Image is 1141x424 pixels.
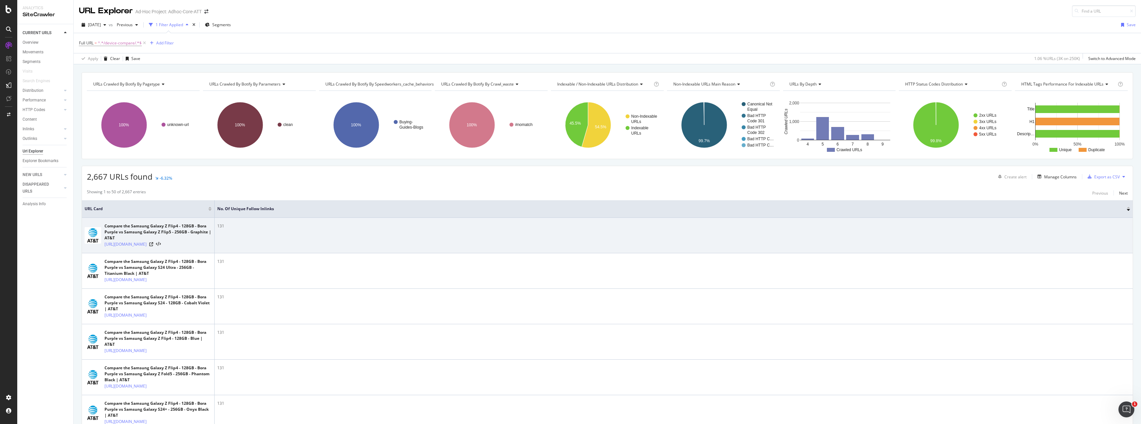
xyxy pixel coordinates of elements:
button: Add Filter [147,39,174,47]
div: SiteCrawler [23,11,68,19]
text: URLs [631,119,641,124]
div: Ad-Hoc Project: Adhoc-Core-ATT [135,8,202,15]
span: Previous [114,22,133,28]
a: Search Engines [23,78,57,85]
text: Bad HTTP C… [747,143,774,148]
div: Visits [23,68,33,75]
text: 100% [235,123,245,127]
span: ^.*/device-compare/.*$ [98,38,142,48]
div: 131 [217,400,1130,406]
a: [URL][DOMAIN_NAME] [104,383,147,390]
span: Full URL [79,40,94,46]
img: main image [85,404,101,421]
text: 54.5% [595,125,606,129]
img: main image [85,369,101,386]
div: Compare the Samsung Galaxy Z Flip4 - 128GB - Bora Purple vs Samsung Galaxy S24+ - 256GB - Onyx Bl... [104,400,212,418]
div: times [191,22,197,28]
h4: URLs Crawled By Botify By pagetype [92,79,194,90]
h4: URLs Crawled By Botify By crawl_waste [440,79,542,90]
text: 100% [119,123,129,127]
span: 1 [1132,401,1137,407]
a: Overview [23,39,69,46]
div: Distribution [23,87,43,94]
text: Canonical Not [747,102,772,106]
div: 1 Filter Applied [156,22,183,28]
div: Clear [110,56,120,61]
text: 1,000 [789,119,799,124]
div: Save [131,56,140,61]
span: vs [109,22,114,28]
text: 100% [467,123,477,127]
text: unknown-url [167,122,189,127]
text: 4 [806,142,809,147]
button: Apply [79,53,98,64]
text: #nomatch [515,122,533,127]
h4: Indexable / Non-Indexable URLs Distribution [556,79,652,90]
div: Overview [23,39,38,46]
text: Bad HTTP C… [747,137,774,141]
div: URL Explorer [79,5,133,17]
span: HTTP Status Codes Distribution [905,81,963,87]
div: Search Engines [23,78,50,85]
div: Analytics [23,5,68,11]
div: Apply [88,56,98,61]
div: -6.32% [160,175,172,181]
div: Inlinks [23,126,34,133]
div: A chart. [435,96,548,154]
img: main image [85,298,101,315]
a: Url Explorer [23,148,69,155]
text: 100% [1114,142,1125,147]
text: 99.7% [699,139,710,143]
button: 1 Filter Applied [146,20,191,30]
div: arrow-right-arrow-left [204,9,208,14]
div: 1.06 % URLs ( 3K on 250K ) [1034,56,1080,61]
div: Create alert [1004,174,1027,180]
a: Segments [23,58,69,65]
div: Compare the Samsung Galaxy Z Flip4 - 128GB - Bora Purple vs Samsung Galaxy S24 - 128GB - Cobalt V... [104,294,212,312]
h4: HTML Tags Performance for Indexable URLs [1020,79,1116,90]
text: Crawled URLs [783,109,788,134]
div: Showing 1 to 50 of 2,667 entries [87,189,146,197]
text: clean [283,122,293,127]
text: 50% [1074,142,1082,147]
div: 131 [217,259,1130,265]
text: H1 [1030,119,1035,124]
svg: A chart. [783,96,896,154]
svg: A chart. [551,96,664,154]
img: main image [85,333,101,350]
text: 99.8% [930,139,942,143]
button: Switch to Advanced Mode [1086,53,1136,64]
h4: HTTP Status Codes Distribution [904,79,1000,90]
text: Code 301 [747,119,765,123]
text: Guides-Blogs [399,125,423,130]
text: 7 [851,142,854,147]
a: Content [23,116,69,123]
text: 0 [797,138,799,143]
div: Performance [23,97,46,104]
text: Bad HTTP [747,125,766,130]
a: Inlinks [23,126,62,133]
a: [URL][DOMAIN_NAME] [104,347,147,354]
div: Switch to Advanced Mode [1088,56,1136,61]
a: DISAPPEARED URLS [23,181,62,195]
span: No. of Unique Follow Inlinks [217,206,1117,212]
button: Export as CSV [1085,171,1120,182]
span: URL Card [85,206,207,212]
div: NEW URLS [23,171,42,178]
div: DISAPPEARED URLS [23,181,56,195]
text: 3xx URLs [979,119,996,124]
span: URLs Crawled By Botify By crawl_waste [441,81,514,87]
text: 45.5% [570,121,581,126]
iframe: Intercom live chat [1118,401,1134,417]
svg: A chart. [87,96,200,154]
h4: URLs Crawled By Botify By speedworkers_cache_behaviors [324,79,444,90]
div: A chart. [319,96,432,154]
svg: A chart. [1015,96,1128,154]
div: 131 [217,365,1130,371]
div: A chart. [899,96,1012,154]
button: Save [123,53,140,64]
span: HTML Tags Performance for Indexable URLs [1021,81,1104,87]
text: Buying- [399,120,413,124]
button: Manage Columns [1035,173,1077,181]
